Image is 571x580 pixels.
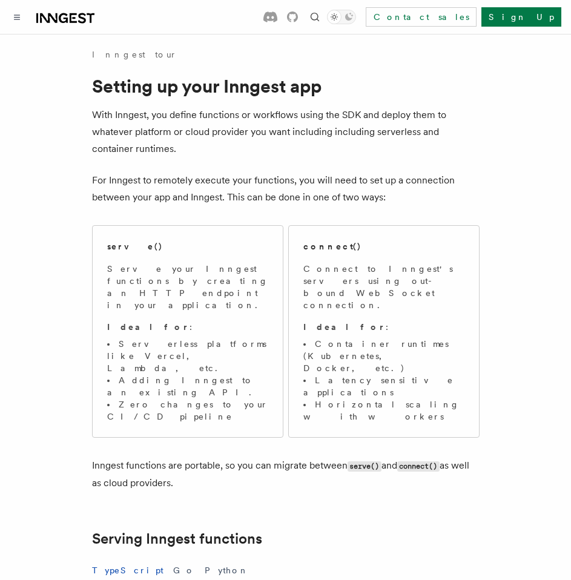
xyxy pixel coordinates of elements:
strong: Ideal for [303,322,386,332]
a: connect()Connect to Inngest's servers using out-bound WebSocket connection.Ideal for:Container ru... [288,225,480,438]
strong: Ideal for [107,322,190,332]
h2: serve() [107,240,163,252]
code: connect() [397,461,440,472]
a: Contact sales [366,7,477,27]
a: Sign Up [481,7,561,27]
p: With Inngest, you define functions or workflows using the SDK and deploy them to whatever platfor... [92,107,480,157]
button: Toggle dark mode [327,10,356,24]
a: Inngest tour [92,48,177,61]
button: Find something... [308,10,322,24]
li: Container runtimes (Kubernetes, Docker, etc.) [303,338,464,374]
p: : [107,321,268,333]
li: Serverless platforms like Vercel, Lambda, etc. [107,338,268,374]
button: Toggle navigation [10,10,24,24]
li: Latency sensitive applications [303,374,464,398]
p: Connect to Inngest's servers using out-bound WebSocket connection. [303,263,464,311]
h1: Setting up your Inngest app [92,75,480,97]
li: Zero changes to your CI/CD pipeline [107,398,268,423]
p: For Inngest to remotely execute your functions, you will need to set up a connection between your... [92,172,480,206]
a: Serving Inngest functions [92,530,262,547]
h2: connect() [303,240,361,252]
p: : [303,321,464,333]
p: Serve your Inngest functions by creating an HTTP endpoint in your application. [107,263,268,311]
li: Adding Inngest to an existing API. [107,374,268,398]
code: serve() [348,461,381,472]
a: serve()Serve your Inngest functions by creating an HTTP endpoint in your application.Ideal for:Se... [92,225,283,438]
p: Inngest functions are portable, so you can migrate between and as well as cloud providers. [92,457,480,492]
li: Horizontal scaling with workers [303,398,464,423]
